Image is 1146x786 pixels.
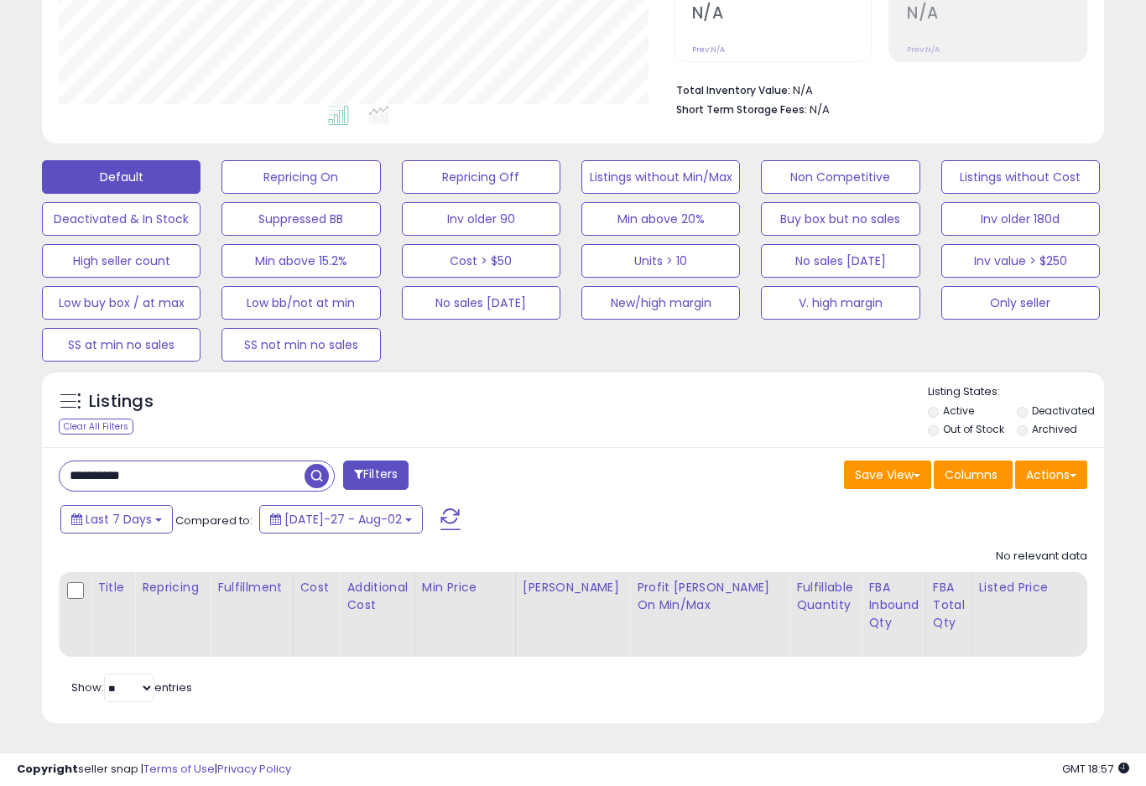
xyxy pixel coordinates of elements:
span: [DATE]-27 - Aug-02 [284,511,402,528]
b: Short Term Storage Fees: [676,102,807,117]
button: Filters [343,461,409,490]
span: Compared to: [175,513,253,528]
label: Deactivated [1032,403,1095,418]
button: Listings without Min/Max [581,160,740,194]
span: 2025-08-10 18:57 GMT [1062,761,1129,777]
li: N/A [676,79,1075,99]
h2: N/A [692,3,872,26]
h2: N/A [907,3,1086,26]
b: Total Inventory Value: [676,83,790,97]
button: Inv older 180d [941,202,1100,236]
button: [DATE]-27 - Aug-02 [259,505,423,534]
a: Terms of Use [143,761,215,777]
div: No relevant data [996,549,1087,565]
button: Save View [844,461,931,489]
button: Repricing Off [402,160,560,194]
a: Privacy Policy [217,761,291,777]
div: Fulfillable Quantity [796,579,854,614]
button: Deactivated & In Stock [42,202,201,236]
button: Inv older 90 [402,202,560,236]
h5: Listings [89,390,154,414]
div: Repricing [142,579,203,596]
div: Fulfillment [217,579,285,596]
button: Low bb/not at min [221,286,380,320]
p: Listing States: [928,384,1104,400]
label: Out of Stock [943,422,1004,436]
span: Columns [945,466,998,483]
div: Cost [300,579,333,596]
div: Title [97,579,128,596]
button: New/high margin [581,286,740,320]
button: Actions [1015,461,1087,489]
button: Default [42,160,201,194]
button: SS at min no sales [42,328,201,362]
div: Clear All Filters [59,419,133,435]
button: Only seller [941,286,1100,320]
button: Low buy box / at max [42,286,201,320]
button: V. high margin [761,286,919,320]
label: Archived [1032,422,1077,436]
div: [PERSON_NAME] [523,579,622,596]
strong: Copyright [17,761,78,777]
small: Prev: N/A [907,44,940,55]
button: Listings without Cost [941,160,1100,194]
div: Min Price [422,579,508,596]
button: Non Competitive [761,160,919,194]
button: Buy box but no sales [761,202,919,236]
th: The percentage added to the cost of goods (COGS) that forms the calculator for Min & Max prices. [630,572,789,657]
span: Show: entries [71,679,192,695]
div: FBA inbound Qty [868,579,919,632]
button: Columns [934,461,1013,489]
small: Prev: N/A [692,44,725,55]
span: Last 7 Days [86,511,152,528]
div: FBA Total Qty [933,579,965,632]
button: High seller count [42,244,201,278]
button: Cost > $50 [402,244,560,278]
label: Active [943,403,974,418]
div: Profit [PERSON_NAME] on Min/Max [637,579,782,614]
button: No sales [DATE] [402,286,560,320]
div: seller snap | | [17,762,291,778]
button: Inv value > $250 [941,244,1100,278]
button: No sales [DATE] [761,244,919,278]
span: N/A [810,102,830,117]
button: Min above 15.2% [221,244,380,278]
button: SS not min no sales [221,328,380,362]
button: Last 7 Days [60,505,173,534]
button: Min above 20% [581,202,740,236]
div: Additional Cost [346,579,408,614]
button: Suppressed BB [221,202,380,236]
div: Listed Price [979,579,1124,596]
button: Units > 10 [581,244,740,278]
button: Repricing On [221,160,380,194]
